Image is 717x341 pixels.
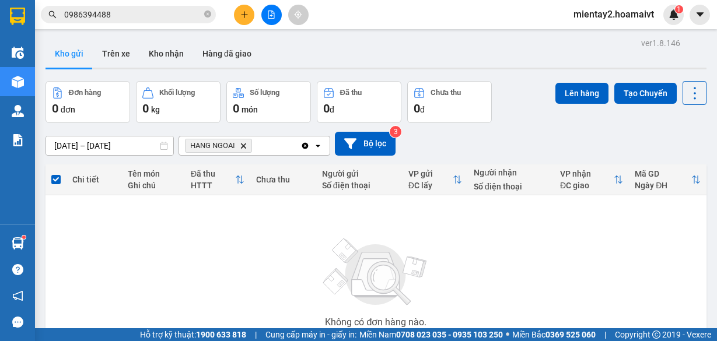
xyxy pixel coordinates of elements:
[390,126,401,138] sup: 3
[677,5,681,13] span: 1
[256,175,310,184] div: Chưa thu
[240,10,249,19] span: plus
[669,9,679,20] img: icon-new-feature
[72,175,116,184] div: Chi tiết
[61,105,75,114] span: đơn
[159,89,195,97] div: Khối lượng
[330,105,334,114] span: đ
[69,89,101,97] div: Đơn hàng
[12,317,23,328] span: message
[359,328,503,341] span: Miền Nam
[204,10,211,17] span: close-circle
[140,328,246,341] span: Hỗ trợ kỹ thuật:
[431,89,461,97] div: Chưa thu
[185,164,250,195] th: Toggle SortBy
[234,5,254,25] button: plus
[690,5,710,25] button: caret-down
[204,9,211,20] span: close-circle
[250,89,279,97] div: Số lượng
[396,330,503,339] strong: 0708 023 035 - 0935 103 250
[407,81,492,123] button: Chưa thu0đ
[191,169,235,178] div: Đã thu
[474,168,548,177] div: Người nhận
[142,101,149,115] span: 0
[420,105,425,114] span: đ
[560,181,614,190] div: ĐC giao
[12,264,23,275] span: question-circle
[675,5,683,13] sup: 1
[46,136,173,155] input: Select a date range.
[12,290,23,301] span: notification
[46,81,130,123] button: Đơn hàng0đơn
[12,237,24,249] img: warehouse-icon
[10,8,25,25] img: logo-vxr
[242,105,258,114] span: món
[652,331,660,339] span: copyright
[93,40,139,68] button: Trên xe
[335,132,396,156] button: Bộ lọc
[564,7,663,22] span: mientay2.hoamaivt
[512,328,596,341] span: Miền Bắc
[300,141,310,150] svg: Clear all
[340,89,362,97] div: Đã thu
[555,83,608,104] button: Lên hàng
[294,10,302,19] span: aim
[254,140,256,152] input: Selected HANG NGOAI.
[151,105,160,114] span: kg
[185,139,252,153] span: HANG NGOAI, close by backspace
[265,328,356,341] span: Cung cấp máy in - giấy in:
[506,332,509,337] span: ⚪️
[408,169,453,178] div: VP gửi
[233,101,239,115] span: 0
[635,169,691,178] div: Mã GD
[48,10,57,19] span: search
[46,40,93,68] button: Kho gửi
[313,141,323,150] svg: open
[22,235,26,239] sup: 1
[317,231,434,313] img: svg+xml;base64,PHN2ZyBjbGFzcz0ibGlzdC1wbHVnX19zdmciIHhtbG5zPSJodHRwOi8vd3d3LnczLm9yZy8yMDAwL3N2Zy...
[641,37,680,50] div: ver 1.8.146
[635,181,691,190] div: Ngày ĐH
[323,101,330,115] span: 0
[52,101,58,115] span: 0
[240,142,247,149] svg: Delete
[128,169,179,178] div: Tên món
[12,134,24,146] img: solution-icon
[403,164,468,195] th: Toggle SortBy
[560,169,614,178] div: VP nhận
[288,5,309,25] button: aim
[554,164,629,195] th: Toggle SortBy
[12,105,24,117] img: warehouse-icon
[12,76,24,88] img: warehouse-icon
[64,8,202,21] input: Tìm tên, số ĐT hoặc mã đơn
[267,10,275,19] span: file-add
[261,5,282,25] button: file-add
[322,169,397,178] div: Người gửi
[128,181,179,190] div: Ghi chú
[414,101,420,115] span: 0
[325,318,426,327] div: Không có đơn hàng nào.
[614,83,677,104] button: Tạo Chuyến
[695,9,705,20] span: caret-down
[191,181,235,190] div: HTTT
[190,141,235,150] span: HANG NGOAI
[136,81,221,123] button: Khối lượng0kg
[226,81,311,123] button: Số lượng0món
[193,40,261,68] button: Hàng đã giao
[255,328,257,341] span: |
[12,47,24,59] img: warehouse-icon
[139,40,193,68] button: Kho nhận
[545,330,596,339] strong: 0369 525 060
[629,164,706,195] th: Toggle SortBy
[408,181,453,190] div: ĐC lấy
[474,182,548,191] div: Số điện thoại
[322,181,397,190] div: Số điện thoại
[604,328,606,341] span: |
[196,330,246,339] strong: 1900 633 818
[317,81,401,123] button: Đã thu0đ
